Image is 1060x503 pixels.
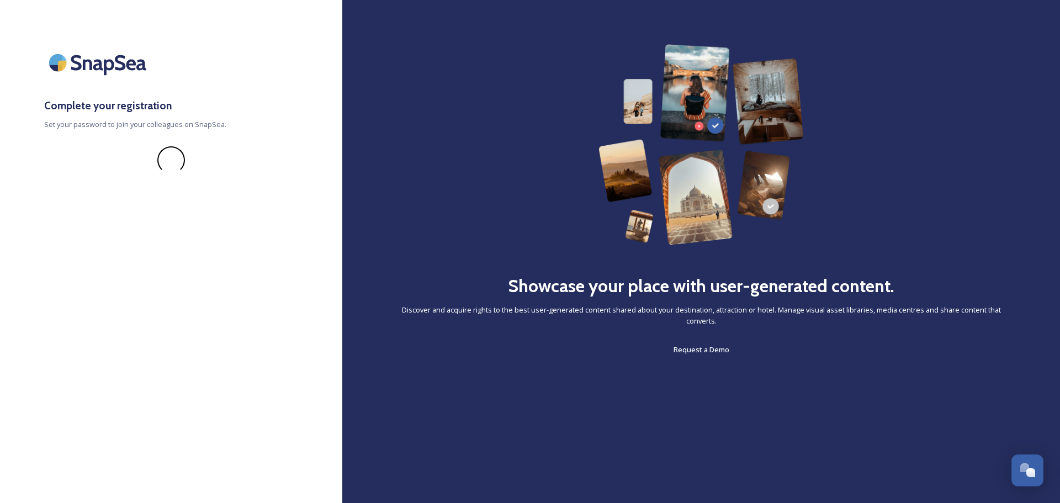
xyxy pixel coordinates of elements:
[386,305,1016,326] span: Discover and acquire rights to the best user-generated content shared about your destination, att...
[674,343,729,356] a: Request a Demo
[674,345,729,354] span: Request a Demo
[1011,454,1043,486] button: Open Chat
[44,44,155,81] img: SnapSea Logo
[44,98,298,114] h3: Complete your registration
[598,44,804,245] img: 63b42ca75bacad526042e722_Group%20154-p-800.png
[44,119,298,130] span: Set your password to join your colleagues on SnapSea.
[508,273,894,299] h2: Showcase your place with user-generated content.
